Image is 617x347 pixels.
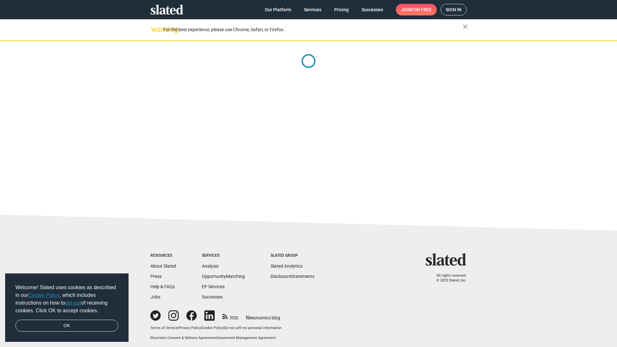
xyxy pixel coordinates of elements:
[151,25,159,33] mat-icon: warning
[150,274,162,279] a: Press
[401,4,432,15] span: Join
[356,4,388,15] a: Successes
[329,4,354,15] a: Pricing
[461,23,469,31] mat-icon: close
[396,4,437,15] a: Joinfor free
[441,4,467,15] a: Sign in
[150,263,176,269] a: About Slated
[411,4,432,15] span: for free
[150,294,160,299] a: Jobs
[265,4,291,15] span: Our Platform
[334,4,349,15] span: Pricing
[260,4,296,15] a: Our Platform
[163,25,463,34] div: For the best experience, please use Chrome, Safari, or Firefox.
[224,326,282,331] button: Do not sell my personal information
[202,263,219,269] a: Analysis
[430,273,467,283] p: All rights reserved. © 2025 Slated, Inc.
[271,274,314,279] a: DisclosureStatements
[15,320,118,332] a: dismiss cookie message
[246,310,280,321] a: filmonomics blog
[179,326,201,330] a: Privacy Policy
[271,263,302,269] a: Slated Analytics
[299,4,326,15] a: Services
[202,326,223,330] a: Cookie Policy
[65,300,81,306] a: opt-out
[271,253,314,258] div: Slated Group
[216,336,217,340] span: |
[150,336,216,340] a: Electronic Consent & Delivery Agreement
[304,4,321,15] span: Services
[446,4,461,15] span: Sign in
[362,4,383,15] span: Successes
[202,274,245,279] a: OpportunityMatching
[15,284,118,315] span: Welcome! Slated uses cookies as described in our , which includes instructions on how to of recei...
[202,284,225,289] a: EP Services
[202,294,223,299] a: Successes
[217,336,276,340] a: Investment Management Agreement
[222,311,238,321] a: RSS
[28,292,59,298] a: Cookie Policy
[223,326,224,330] span: |
[202,253,245,258] div: Services
[150,326,178,330] a: Terms of Service
[201,326,202,330] span: |
[178,326,179,330] span: |
[150,284,175,289] a: Help & FAQs
[5,273,129,342] div: cookieconsent
[246,315,254,320] span: film
[150,253,176,258] div: Resources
